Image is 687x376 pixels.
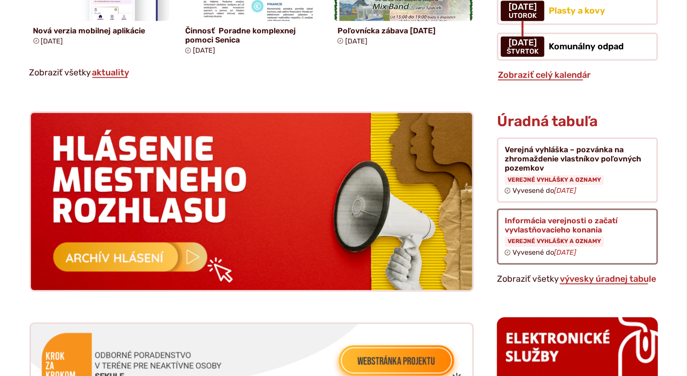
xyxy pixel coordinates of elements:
h4: Poľovnícka zábava [DATE] [337,26,470,35]
h4: Nová verzia mobilnej aplikácie [33,26,166,35]
h4: Činnosť Poradne komplexnej pomoci Senica [185,26,318,44]
span: [DATE] [193,46,215,55]
span: Plasty a kovy [549,5,605,16]
a: Zobraziť celý kalendár [497,70,592,81]
a: Zobraziť celú úradnú tabuľu [559,274,657,285]
span: [DATE] [41,37,63,45]
p: Zobraziť všetky [497,273,658,287]
a: Komunálny odpad [DATE] štvrtok [497,33,658,61]
a: Informácia verejnosti o začatí vyvlastňovacieho konania Verejné vyhlášky a oznamy Vyvesené do[DATE] [497,209,658,265]
a: Zobraziť všetky aktuality [91,68,131,78]
p: Zobraziť všetky [29,66,474,81]
span: Komunálny odpad [549,41,624,52]
span: [DATE] [507,38,539,48]
span: štvrtok [507,48,539,56]
a: Verejná vyhláška – pozvánka na zhromaždenie vlastníkov poľovných pozemkov Verejné vyhlášky a ozna... [497,138,658,203]
span: utorok [509,12,537,20]
span: [DATE] [345,37,367,45]
h3: Úradná tabuľa [497,114,598,130]
span: [DATE] [509,2,537,12]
